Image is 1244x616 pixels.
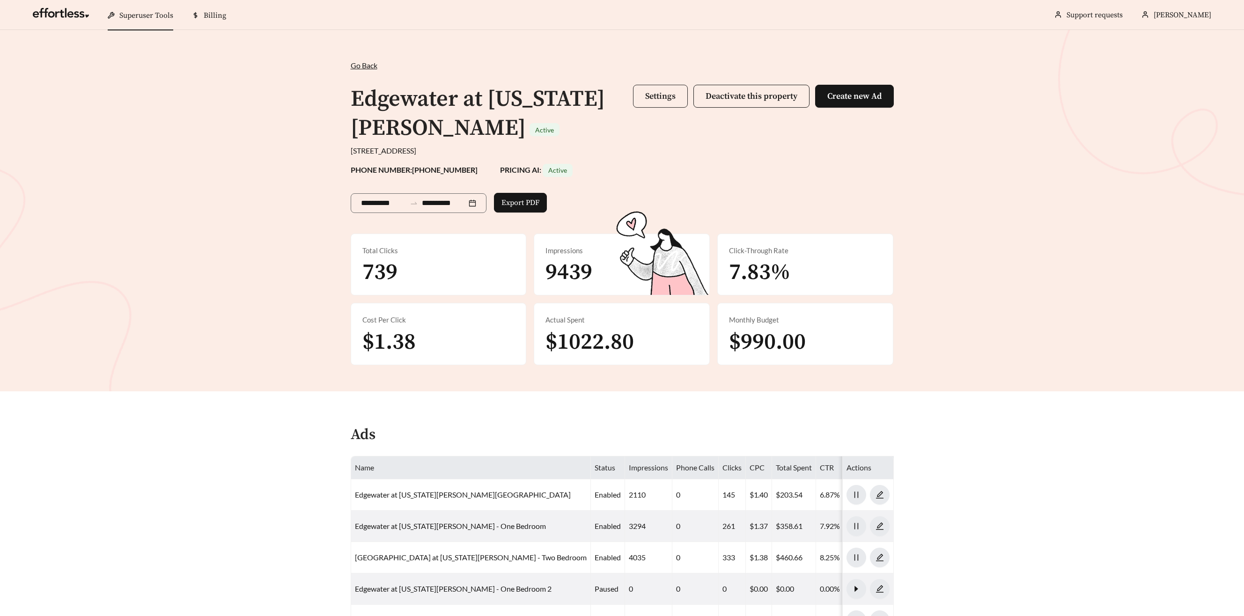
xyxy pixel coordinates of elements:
th: Clicks [719,456,746,479]
a: [GEOGRAPHIC_DATA] at [US_STATE][PERSON_NAME] - Two Bedroom [355,553,587,562]
a: edit [870,584,890,593]
th: Actions [843,456,894,479]
a: Support requests [1067,10,1123,20]
span: [PERSON_NAME] [1154,10,1211,20]
span: $990.00 [729,328,806,356]
td: 0 [672,573,719,605]
span: enabled [595,490,621,499]
div: Total Clicks [362,245,515,256]
td: 7.92% [816,511,844,542]
div: Cost Per Click [362,315,515,325]
span: Billing [204,11,226,20]
td: 145 [719,479,746,511]
td: $1.37 [746,511,772,542]
button: pause [847,485,866,505]
button: pause [847,516,866,536]
div: [STREET_ADDRESS] [351,145,894,156]
a: Edgewater at [US_STATE][PERSON_NAME] - One Bedroom [355,521,546,530]
div: Actual Spent [545,315,698,325]
th: Phone Calls [672,456,719,479]
span: pause [847,553,866,562]
td: 0.00% [816,573,844,605]
span: Export PDF [501,197,539,208]
span: 7.83% [729,258,790,286]
div: Click-Through Rate [729,245,882,256]
span: edit [870,522,889,530]
span: caret-right [847,585,866,593]
span: pause [847,522,866,530]
span: Active [548,166,567,174]
td: $460.66 [772,542,816,573]
button: pause [847,548,866,567]
td: 0 [719,573,746,605]
a: Edgewater at [US_STATE][PERSON_NAME][GEOGRAPHIC_DATA] [355,490,571,499]
th: Total Spent [772,456,816,479]
span: swap-right [410,199,418,207]
td: 2110 [625,479,672,511]
button: edit [870,579,890,599]
td: $1.40 [746,479,772,511]
span: 9439 [545,258,592,286]
h1: Edgewater at [US_STATE][PERSON_NAME] [351,85,605,142]
h4: Ads [351,427,375,443]
td: $358.61 [772,511,816,542]
td: $0.00 [772,573,816,605]
td: 4035 [625,542,672,573]
td: 261 [719,511,746,542]
span: 739 [362,258,397,286]
button: Create new Ad [815,85,894,108]
span: Create new Ad [827,91,882,102]
button: Export PDF [494,193,547,213]
span: Deactivate this property [706,91,797,102]
div: Monthly Budget [729,315,882,325]
a: edit [870,553,890,562]
th: Impressions [625,456,672,479]
td: 6.87% [816,479,844,511]
td: 8.25% [816,542,844,573]
th: Name [351,456,591,479]
strong: PRICING AI: [500,165,573,174]
span: edit [870,491,889,499]
a: edit [870,490,890,499]
td: 0 [625,573,672,605]
td: $0.00 [746,573,772,605]
button: caret-right [847,579,866,599]
button: edit [870,516,890,536]
button: edit [870,485,890,505]
span: CPC [750,463,765,472]
td: 0 [672,511,719,542]
span: $1022.80 [545,328,634,356]
td: 3294 [625,511,672,542]
span: to [410,199,418,207]
span: Active [535,126,554,134]
td: $1.38 [746,542,772,573]
th: Status [591,456,625,479]
strong: PHONE NUMBER: [PHONE_NUMBER] [351,165,478,174]
td: 0 [672,542,719,573]
span: Go Back [351,61,377,70]
button: Deactivate this property [693,85,810,108]
span: enabled [595,521,621,530]
span: pause [847,491,866,499]
td: $203.54 [772,479,816,511]
span: $1.38 [362,328,416,356]
span: Superuser Tools [119,11,173,20]
span: edit [870,585,889,593]
span: enabled [595,553,621,562]
span: CTR [820,463,834,472]
td: 0 [672,479,719,511]
div: Impressions [545,245,698,256]
a: edit [870,521,890,530]
a: Edgewater at [US_STATE][PERSON_NAME] - One Bedroom 2 [355,584,552,593]
button: edit [870,548,890,567]
td: 333 [719,542,746,573]
span: Settings [645,91,676,102]
button: Settings [633,85,688,108]
span: paused [595,584,618,593]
